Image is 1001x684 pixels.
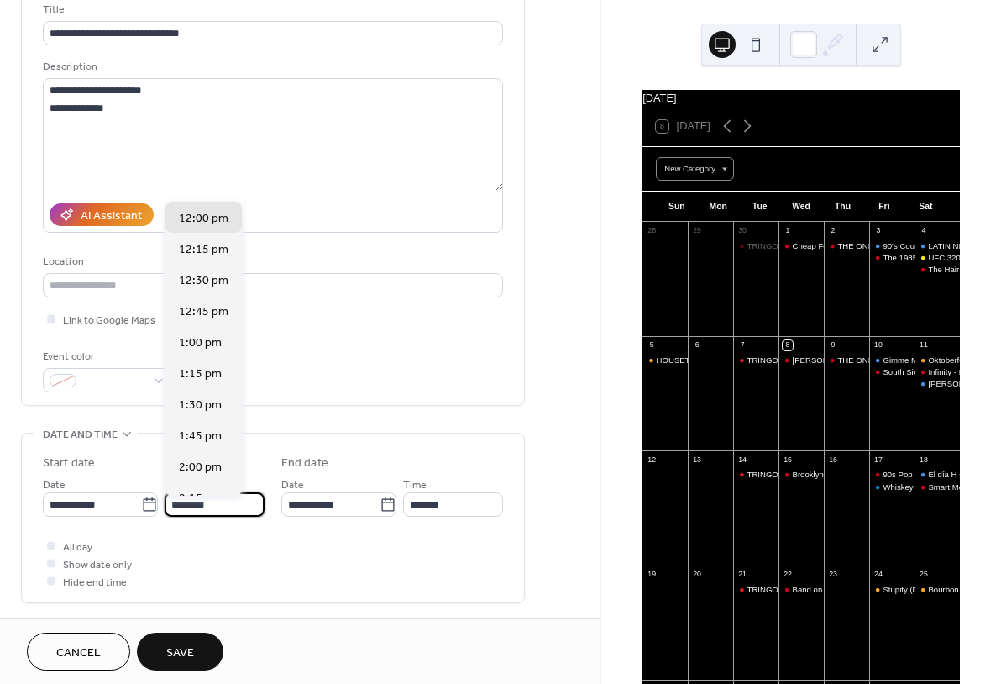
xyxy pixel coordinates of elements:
[179,334,222,352] span: 1:00 pm
[733,584,778,595] div: TRINGO [Trivia & Bingo]
[692,340,702,350] div: 6
[869,481,915,492] div: Whiskey Friends “The Morgan Wallen Experience“ - PERFORMANCE HALL
[824,355,869,366] div: THE ONE: Season 15 - WEEK 2 - 80s/90s Pop
[915,469,960,480] div: El día H • 2025
[869,355,915,366] div: Gimme More: The Britney Experience - PERFORMANCE HALL
[737,569,747,579] div: 21
[919,455,929,465] div: 18
[43,426,118,444] span: Date and time
[698,192,739,222] div: Mon
[783,455,793,465] div: 15
[824,240,869,251] div: THE ONE: Season 15 - WEEK 1 - First Impression Week
[739,192,780,222] div: Tue
[928,469,982,480] div: El día H • 2025
[869,240,915,251] div: 90's Country Night w/ South City Revival - PERFORMANCE HALL
[869,252,915,263] div: The 1985 - FRONT STAGE
[778,355,824,366] div: Petty Kings (Tom Petty Tribute) - FRONT STAGE
[783,340,793,350] div: 8
[915,355,960,366] div: Oktoberfest Celebration with The Bratwurst Brothers - BEER GARDEN
[778,469,824,480] div: Brooklyn Charmers (Steely Dan Tribute) - FRONT STAGE
[915,366,960,377] div: Infinity - FRONT STAGE
[179,459,222,476] span: 2:00 pm
[747,240,836,251] div: TRINGO [Trivia & Bingo]
[179,428,222,445] span: 1:45 pm
[281,476,304,494] span: Date
[869,469,915,480] div: 90s Pop Nation - FRONT STAGE
[828,569,838,579] div: 23
[657,355,825,366] div: HOUSETOBER FEST - Daytime Music Festival
[179,241,228,259] span: 12:15 pm
[179,272,228,290] span: 12:30 pm
[43,476,66,494] span: Date
[778,584,824,595] div: Band on the Run (Paul McCartney Tribute) - FRONT STAGE
[166,645,194,662] span: Save
[828,226,838,236] div: 2
[281,455,328,472] div: End date
[56,645,101,662] span: Cancel
[647,226,657,236] div: 28
[883,252,980,263] div: The 1985 - FRONT STAGE
[50,203,154,226] button: AI Assistant
[783,226,793,236] div: 1
[179,397,222,414] span: 1:30 pm
[915,378,960,389] div: Sarah's Place: A Zach Bryan & Noah Kahan Tribute - PERFORMANCE HALL
[905,192,946,222] div: Sat
[747,584,836,595] div: TRINGO [Trivia & Bingo]
[642,355,688,366] div: HOUSETOBER FEST - Daytime Music Festival
[692,455,702,465] div: 13
[915,252,960,263] div: UFC 320
[43,455,95,472] div: Start date
[43,1,500,18] div: Title
[873,455,883,465] div: 17
[733,240,778,251] div: TRINGO [Trivia & Bingo]
[179,303,228,321] span: 12:45 pm
[647,340,657,350] div: 5
[733,469,778,480] div: TRINGO [Trivia & Bingo]
[928,252,960,263] div: UFC 320
[828,455,838,465] div: 16
[63,539,92,556] span: All day
[137,633,223,671] button: Save
[783,569,793,579] div: 22
[869,366,915,377] div: South Side Hooligans - FRONT STAGE
[919,226,929,236] div: 4
[873,226,883,236] div: 3
[778,240,824,251] div: Cheap Foreign Cars (Cheap Trick, The Cars & Foreigner) - FRONT STAGE
[43,58,500,76] div: Description
[919,569,929,579] div: 25
[642,90,960,106] div: [DATE]
[915,584,960,595] div: Bourbon Street's Massive Halloween Party | Presented by Haunted House Chicago & Midnight Terror
[747,469,836,480] div: TRINGO [Trivia & Bingo]
[27,633,130,671] button: Cancel
[747,355,836,366] div: TRINGO [Trivia & Bingo]
[179,366,222,383] span: 1:15 pm
[179,490,222,508] span: 2:15 pm
[873,569,883,579] div: 24
[647,455,657,465] div: 12
[737,340,747,350] div: 7
[656,192,697,222] div: Sun
[780,192,821,222] div: Wed
[403,476,427,494] span: Time
[63,312,155,329] span: Link to Google Maps
[869,584,915,595] div: Stupify (Disturbed), Voodoo (Godsmack) & Sound of Madness (Shinedown) at Bourbon Street
[873,340,883,350] div: 10
[81,208,142,225] div: AI Assistant
[165,476,188,494] span: Time
[915,264,960,275] div: The Hair Band Night - FRONT STAGE
[692,226,702,236] div: 29
[863,192,904,222] div: Fri
[919,340,929,350] div: 11
[737,226,747,236] div: 30
[179,210,228,228] span: 12:00 pm
[737,455,747,465] div: 14
[822,192,863,222] div: Thu
[733,355,778,366] div: TRINGO [Trivia & Bingo]
[63,556,132,574] span: Show date only
[828,340,838,350] div: 9
[63,574,127,592] span: Hide end time
[647,569,657,579] div: 19
[883,469,1001,480] div: 90s Pop Nation - FRONT STAGE
[692,569,702,579] div: 20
